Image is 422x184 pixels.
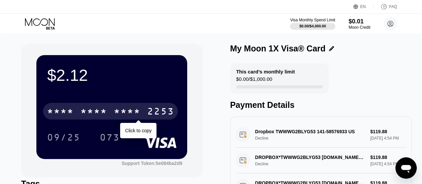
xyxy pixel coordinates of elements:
[230,100,412,110] div: Payment Details
[349,25,370,30] div: Moon Credit
[47,66,176,84] div: $2.12
[360,4,366,9] div: EN
[374,3,397,10] div: FAQ
[236,76,272,85] div: $0.00 / $1,000.00
[125,128,151,133] div: Click to copy
[236,69,295,74] div: This card’s monthly limit
[122,161,182,166] div: Support Token:5e084ba2d9
[349,18,370,25] div: $0.01
[95,129,125,146] div: 073
[230,44,326,53] div: My Moon 1X Visa® Card
[42,129,85,146] div: 09/25
[122,161,182,166] div: Support Token: 5e084ba2d9
[290,18,335,30] div: Visa Monthly Spend Limit$0.00/$4,000.00
[100,133,120,144] div: 073
[389,4,397,9] div: FAQ
[349,18,370,30] div: $0.01Moon Credit
[353,3,374,10] div: EN
[395,157,417,179] iframe: Button to launch messaging window
[299,24,326,28] div: $0.00 / $4,000.00
[47,133,80,144] div: 09/25
[290,18,335,22] div: Visa Monthly Spend Limit
[147,107,174,118] div: 2253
